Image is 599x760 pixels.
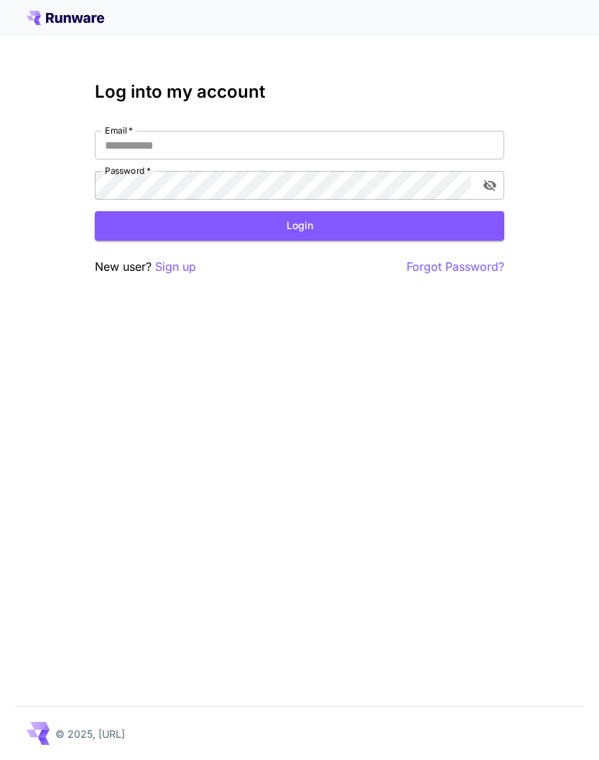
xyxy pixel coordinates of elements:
[105,164,151,177] label: Password
[55,726,125,741] p: © 2025, [URL]
[95,82,504,102] h3: Log into my account
[95,258,196,276] p: New user?
[155,258,196,276] button: Sign up
[95,211,504,241] button: Login
[407,258,504,276] button: Forgot Password?
[105,124,133,136] label: Email
[477,172,503,198] button: toggle password visibility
